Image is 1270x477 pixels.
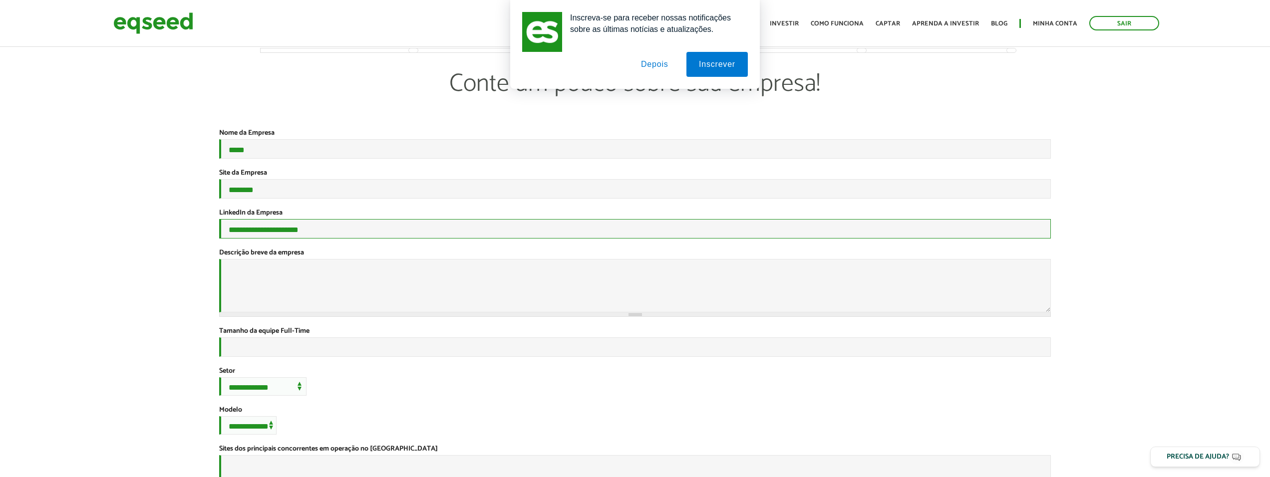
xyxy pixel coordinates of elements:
[219,210,283,217] label: LinkedIn da Empresa
[219,368,235,375] label: Setor
[686,52,748,77] button: Inscrever
[629,52,681,77] button: Depois
[219,130,275,137] label: Nome da Empresa
[219,249,304,256] label: Descrição breve da empresa
[261,69,1009,129] p: Conte um pouco sobre sua empresa!
[219,446,438,453] label: Sites dos principais concorrentes em operação no [GEOGRAPHIC_DATA]
[219,328,310,335] label: Tamanho da equipe Full-Time
[219,407,242,414] label: Modelo
[562,12,748,35] div: Inscreva-se para receber nossas notificações sobre as últimas notícias e atualizações.
[219,170,267,177] label: Site da Empresa
[522,12,562,52] img: notification icon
